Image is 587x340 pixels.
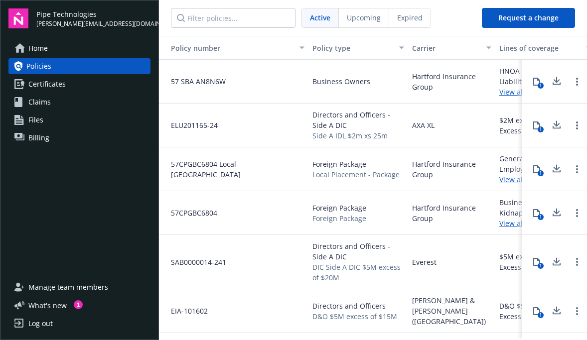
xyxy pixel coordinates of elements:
[312,203,366,213] span: Foreign Package
[8,76,150,92] a: Certificates
[538,126,544,132] div: 1
[412,295,491,327] span: [PERSON_NAME] & [PERSON_NAME] ([GEOGRAPHIC_DATA])
[482,8,575,28] button: Request a change
[412,159,491,180] span: Hartford Insurance Group
[308,36,408,60] button: Policy type
[312,213,366,224] span: Foreign Package
[412,43,480,53] div: Carrier
[312,110,404,130] span: Directors and Officers - Side A DIC
[527,159,547,179] button: 1
[412,120,435,130] span: AXA XL
[571,207,583,219] a: Open options
[28,112,43,128] span: Files
[28,94,51,110] span: Claims
[171,8,295,28] input: Filter policies...
[397,12,423,23] span: Expired
[347,12,381,23] span: Upcoming
[8,94,150,110] a: Claims
[527,115,547,135] button: 1
[312,130,404,141] span: Side A IDL $2m xs 25m
[28,316,53,332] div: Log out
[28,130,49,146] span: Billing
[8,279,150,295] a: Manage team members
[8,112,150,128] a: Files
[163,43,293,53] div: Toggle SortBy
[36,19,150,28] span: [PERSON_NAME][EMAIL_ADDRESS][DOMAIN_NAME]
[36,8,150,28] button: Pipe Technologies[PERSON_NAME][EMAIL_ADDRESS][DOMAIN_NAME]
[527,252,547,272] button: 1
[312,159,400,169] span: Foreign Package
[8,40,150,56] a: Home
[28,279,108,295] span: Manage team members
[412,257,437,267] span: Everest
[310,12,330,23] span: Active
[571,163,583,175] a: Open options
[312,76,370,87] span: Business Owners
[538,214,544,220] div: 1
[163,159,304,180] span: 57CPGBC6804 Local [GEOGRAPHIC_DATA]
[499,43,580,53] div: Lines of coverage
[312,262,404,283] span: DIC Side A DIC $5M excess of $20M
[538,263,544,269] div: 1
[571,305,583,317] a: Open options
[163,306,208,316] span: EIA-101602
[8,130,150,146] a: Billing
[527,72,547,92] button: 1
[163,43,293,53] div: Policy number
[408,36,495,60] button: Carrier
[163,76,226,87] span: 57 SBA AN8N6W
[527,301,547,321] button: 1
[571,256,583,268] a: Open options
[312,301,397,311] span: Directors and Officers
[312,43,393,53] div: Policy type
[26,58,51,74] span: Policies
[8,58,150,74] a: Policies
[571,119,583,131] a: Open options
[312,241,404,262] span: Directors and Officers - Side A DIC
[412,71,491,92] span: Hartford Insurance Group
[36,9,150,19] span: Pipe Technologies
[8,8,28,28] img: navigator-logo.svg
[527,203,547,223] button: 1
[163,208,217,218] span: 57CPGBC6804
[571,76,583,88] a: Open options
[538,170,544,176] div: 1
[312,169,400,180] span: Local Placement - Package
[412,203,491,224] span: Hartford Insurance Group
[312,311,397,322] span: D&O $5M excess of $15M
[28,76,66,92] span: Certificates
[28,40,48,56] span: Home
[538,83,544,89] div: 1
[163,257,226,267] span: SAB0000014-241
[8,300,83,311] button: What's new1
[28,300,67,311] span: What ' s new
[163,120,218,130] span: ELU201165-24
[74,300,83,309] div: 1
[538,312,544,318] div: 1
